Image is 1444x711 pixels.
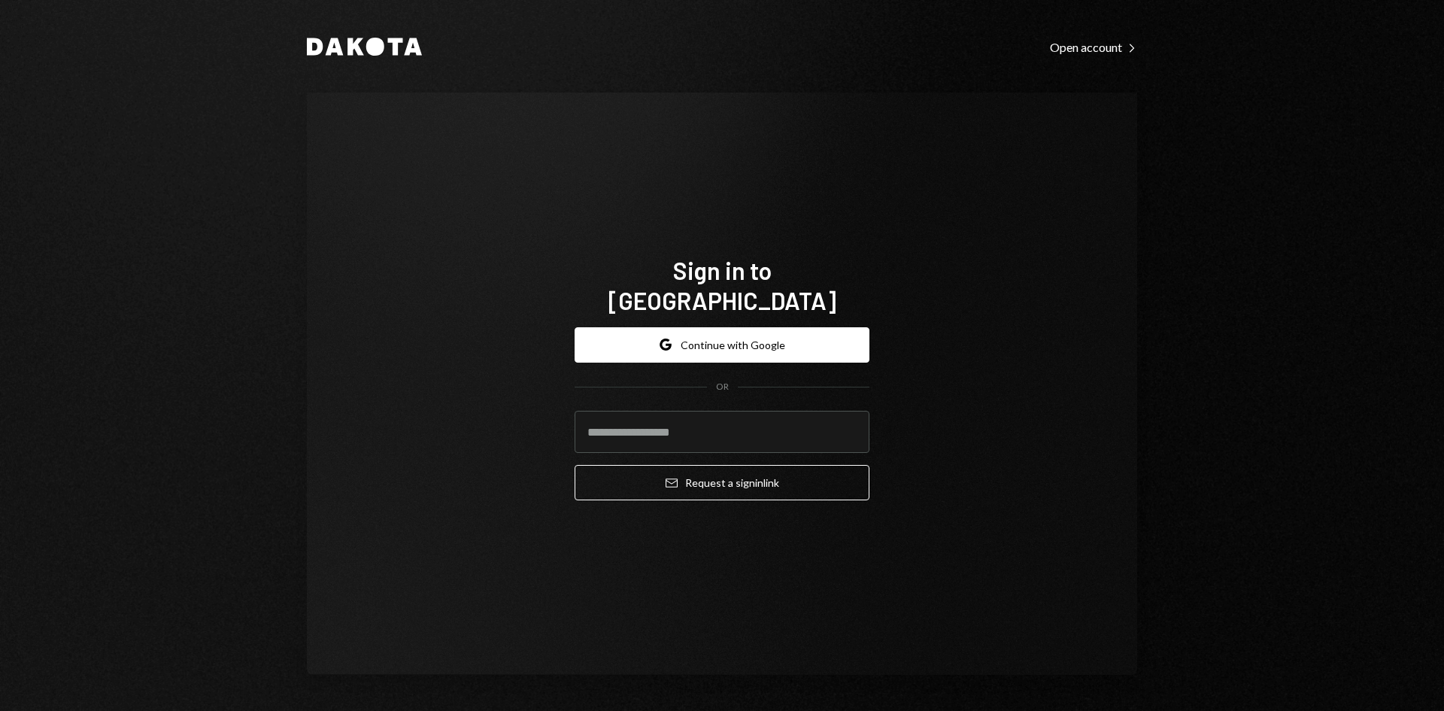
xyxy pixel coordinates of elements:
h1: Sign in to [GEOGRAPHIC_DATA] [575,255,869,315]
button: Request a signinlink [575,465,869,500]
a: Open account [1050,38,1137,55]
div: Open account [1050,40,1137,55]
button: Continue with Google [575,327,869,363]
div: OR [716,381,729,393]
